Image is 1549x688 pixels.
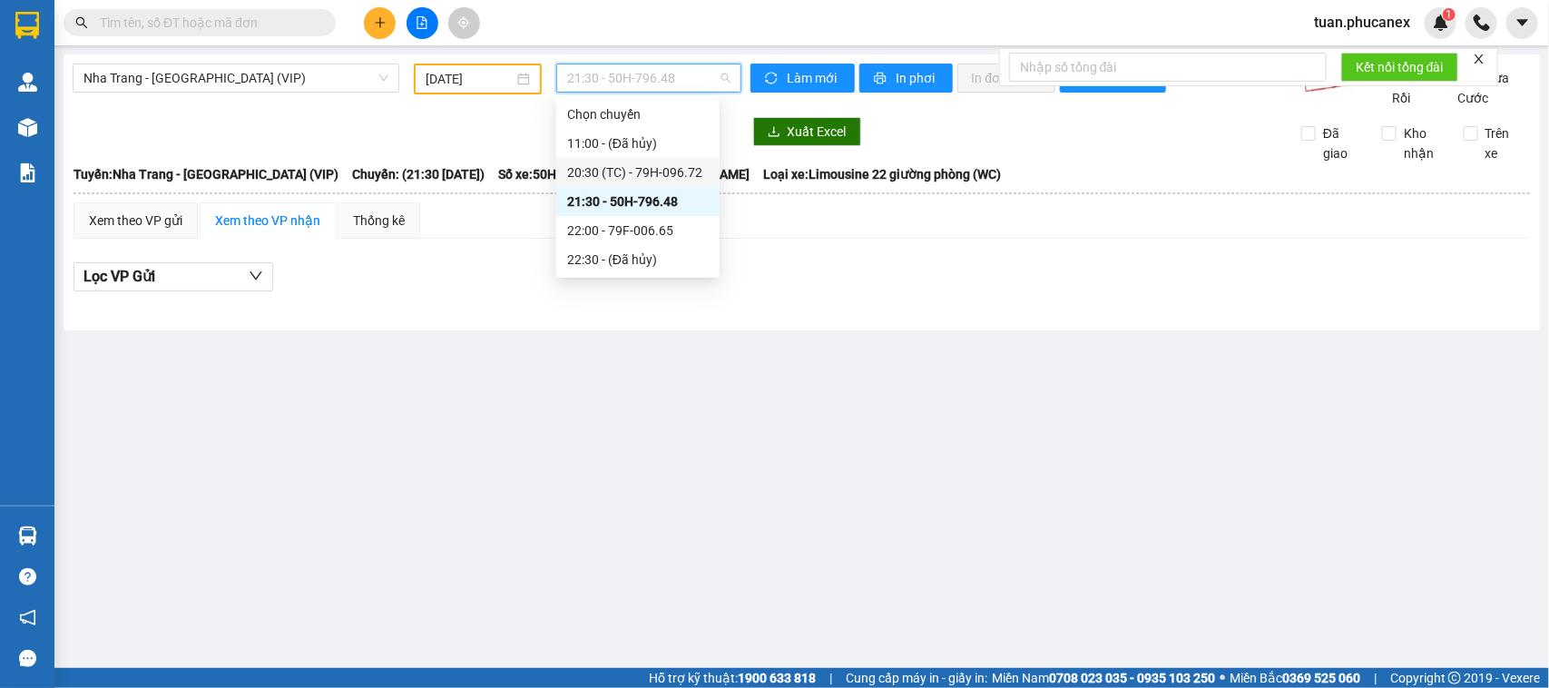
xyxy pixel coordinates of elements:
[1299,11,1425,34] span: tuan.phucanex
[992,668,1215,688] span: Miền Nam
[765,72,780,86] span: sync
[556,100,720,129] div: Chọn chuyến
[567,250,709,270] div: 22:30 - (Đã hủy)
[19,568,36,585] span: question-circle
[215,211,320,231] div: Xem theo VP nhận
[1356,57,1444,77] span: Kết nối tổng đài
[1446,8,1452,21] span: 1
[498,164,601,184] span: Số xe: 50H-796.48
[416,16,428,29] span: file-add
[567,192,709,211] div: 21:30 - 50H-796.48
[897,68,938,88] span: In phơi
[567,64,730,92] span: 21:30 - 50H-796.48
[18,118,37,137] img: warehouse-icon
[1009,53,1327,82] input: Nhập số tổng đài
[567,133,709,153] div: 11:00 - (Đã hủy)
[1478,123,1531,163] span: Trên xe
[788,68,840,88] span: Làm mới
[1506,7,1538,39] button: caret-down
[74,262,273,291] button: Lọc VP Gửi
[15,12,39,39] img: logo-vxr
[74,167,338,182] b: Tuyến: Nha Trang - [GEOGRAPHIC_DATA] (VIP)
[1397,123,1449,163] span: Kho nhận
[1282,671,1360,685] strong: 0369 525 060
[18,73,37,92] img: warehouse-icon
[1220,674,1225,682] span: ⚪️
[457,16,470,29] span: aim
[1433,15,1449,31] img: icon-new-feature
[1474,15,1490,31] img: phone-icon
[957,64,1056,93] button: In đơn chọn
[567,104,709,124] div: Chọn chuyến
[18,526,37,545] img: warehouse-icon
[1515,15,1531,31] span: caret-down
[353,211,405,231] div: Thống kê
[83,265,155,288] span: Lọc VP Gửi
[738,671,816,685] strong: 1900 633 818
[874,72,889,86] span: printer
[567,221,709,241] div: 22:00 - 79F-006.65
[763,164,1001,184] span: Loại xe: Limousine 22 giường phòng (WC)
[1230,668,1360,688] span: Miền Bắc
[1316,123,1368,163] span: Đã giao
[83,64,388,92] span: Nha Trang - Sài Gòn (VIP)
[1374,668,1377,688] span: |
[829,668,832,688] span: |
[18,163,37,182] img: solution-icon
[567,162,709,182] div: 20:30 (TC) - 79H-096.72
[19,609,36,626] span: notification
[374,16,387,29] span: plus
[649,668,816,688] span: Hỗ trợ kỹ thuật:
[100,13,314,33] input: Tìm tên, số ĐT hoặc mã đơn
[1049,671,1215,685] strong: 0708 023 035 - 0935 103 250
[448,7,480,39] button: aim
[249,269,263,283] span: down
[1443,8,1456,21] sup: 1
[364,7,396,39] button: plus
[846,668,987,688] span: Cung cấp máy in - giấy in:
[1448,672,1461,684] span: copyright
[407,7,438,39] button: file-add
[426,69,514,89] input: 11/09/2025
[1341,53,1458,82] button: Kết nối tổng đài
[352,164,485,184] span: Chuyến: (21:30 [DATE])
[753,117,861,146] button: downloadXuất Excel
[89,211,182,231] div: Xem theo VP gửi
[859,64,953,93] button: printerIn phơi
[19,650,36,667] span: message
[750,64,855,93] button: syncLàm mới
[1473,53,1485,65] span: close
[75,16,88,29] span: search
